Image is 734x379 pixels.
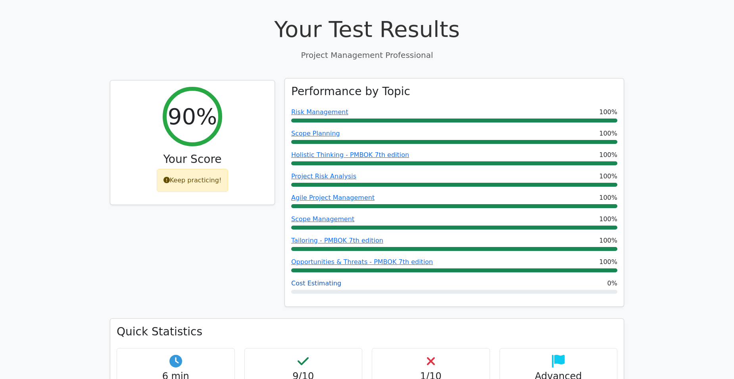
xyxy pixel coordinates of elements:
h3: Performance by Topic [291,85,410,98]
div: Keep practicing! [157,169,229,192]
a: Opportunities & Threats - PMBOK 7th edition [291,258,433,266]
span: 100% [599,193,617,203]
a: Tailoring - PMBOK 7th edition [291,237,383,244]
span: 100% [599,172,617,181]
span: 100% [599,214,617,224]
a: Holistic Thinking - PMBOK 7th edition [291,151,409,159]
h2: 90% [168,103,217,130]
h1: Your Test Results [110,16,624,42]
p: Project Management Professional [110,49,624,61]
a: Agile Project Management [291,194,375,201]
a: Scope Management [291,215,354,223]
span: 100% [599,129,617,138]
a: Scope Planning [291,130,340,137]
a: Cost Estimating [291,279,341,287]
h3: Your Score [117,153,268,166]
h3: Quick Statistics [117,325,617,339]
a: Project Risk Analysis [291,172,356,180]
span: 100% [599,107,617,117]
span: 100% [599,236,617,245]
span: 100% [599,150,617,160]
span: 0% [607,279,617,288]
a: Risk Management [291,108,348,116]
span: 100% [599,257,617,267]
